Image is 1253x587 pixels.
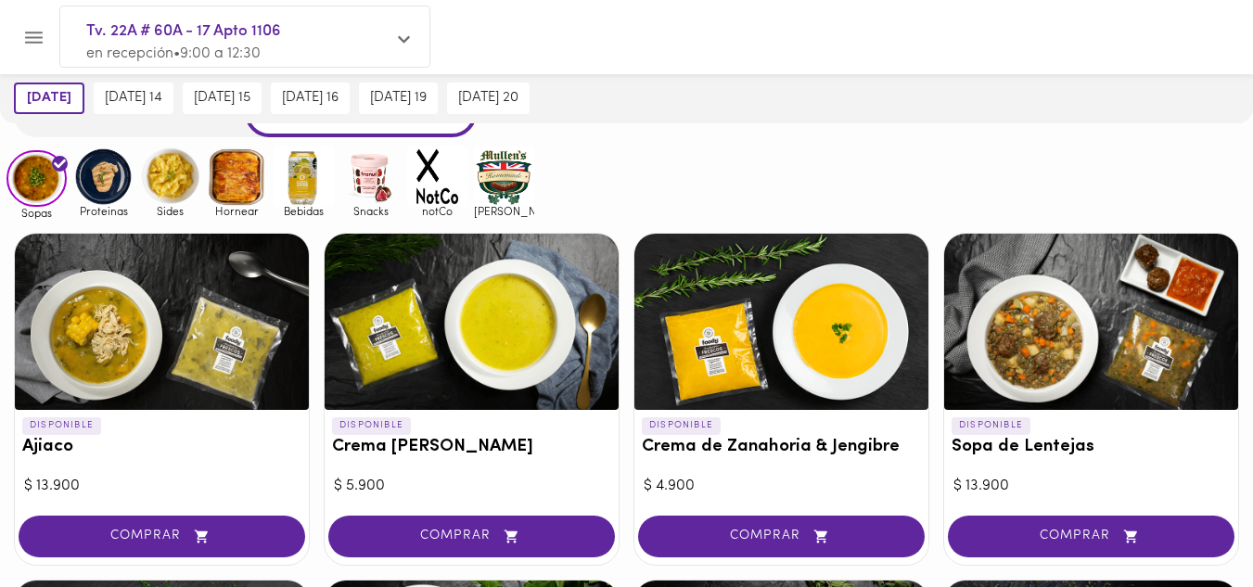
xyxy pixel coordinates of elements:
iframe: Messagebird Livechat Widget [1145,479,1234,568]
button: COMPRAR [19,516,305,557]
span: [PERSON_NAME] [474,205,534,217]
div: Ajiaco [15,234,309,410]
p: DISPONIBLE [332,417,411,434]
div: Crema del Huerto [325,234,619,410]
div: $ 4.900 [644,476,919,497]
button: [DATE] 19 [359,83,438,114]
button: [DATE] [14,83,84,114]
span: Hornear [207,205,267,217]
span: [DATE] 16 [282,90,339,107]
h3: Ajiaco [22,438,301,457]
span: COMPRAR [661,529,901,544]
p: DISPONIBLE [22,417,101,434]
span: COMPRAR [352,529,592,544]
span: Bebidas [274,205,334,217]
button: COMPRAR [638,516,925,557]
h3: Crema de Zanahoria & Jengibre [642,438,921,457]
img: mullens [474,147,534,207]
span: COMPRAR [42,529,282,544]
img: Proteinas [73,147,134,207]
img: Snacks [340,147,401,207]
div: $ 13.900 [24,476,300,497]
span: Sopas [6,207,67,219]
img: notCo [407,147,467,207]
span: en recepción • 9:00 a 12:30 [86,46,261,61]
span: [DATE] 20 [458,90,518,107]
img: Hornear [207,147,267,207]
button: [DATE] 20 [447,83,530,114]
span: Proteinas [73,205,134,217]
div: Sopa de Lentejas [944,234,1238,410]
div: Crema de Zanahoria & Jengibre [634,234,928,410]
button: [DATE] 15 [183,83,262,114]
h3: Crema [PERSON_NAME] [332,438,611,457]
span: [DATE] 15 [194,90,250,107]
button: [DATE] 14 [94,83,173,114]
img: Bebidas [274,147,334,207]
div: $ 13.900 [953,476,1229,497]
div: $ 5.900 [334,476,609,497]
span: notCo [407,205,467,217]
span: [DATE] 14 [105,90,162,107]
h3: Sopa de Lentejas [952,438,1231,457]
button: Menu [11,15,57,60]
span: [DATE] [27,90,71,107]
img: Sides [140,147,200,207]
span: COMPRAR [971,529,1211,544]
p: DISPONIBLE [952,417,1030,434]
span: Sides [140,205,200,217]
button: COMPRAR [328,516,615,557]
img: Sopas [6,150,67,208]
p: DISPONIBLE [642,417,721,434]
button: COMPRAR [948,516,1234,557]
span: [DATE] 19 [370,90,427,107]
span: Tv. 22A # 60A - 17 Apto 1106 [86,19,385,44]
span: Snacks [340,205,401,217]
button: [DATE] 16 [271,83,350,114]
